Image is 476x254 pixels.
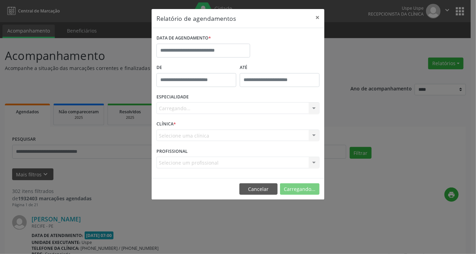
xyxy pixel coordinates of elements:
[239,183,278,195] button: Cancelar
[156,33,211,44] label: DATA DE AGENDAMENTO
[156,62,236,73] label: De
[311,9,324,26] button: Close
[156,146,188,157] label: PROFISSIONAL
[156,14,236,23] h5: Relatório de agendamentos
[240,62,320,73] label: ATÉ
[156,119,176,130] label: CLÍNICA
[280,183,320,195] button: Carregando...
[156,92,189,103] label: ESPECIALIDADE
